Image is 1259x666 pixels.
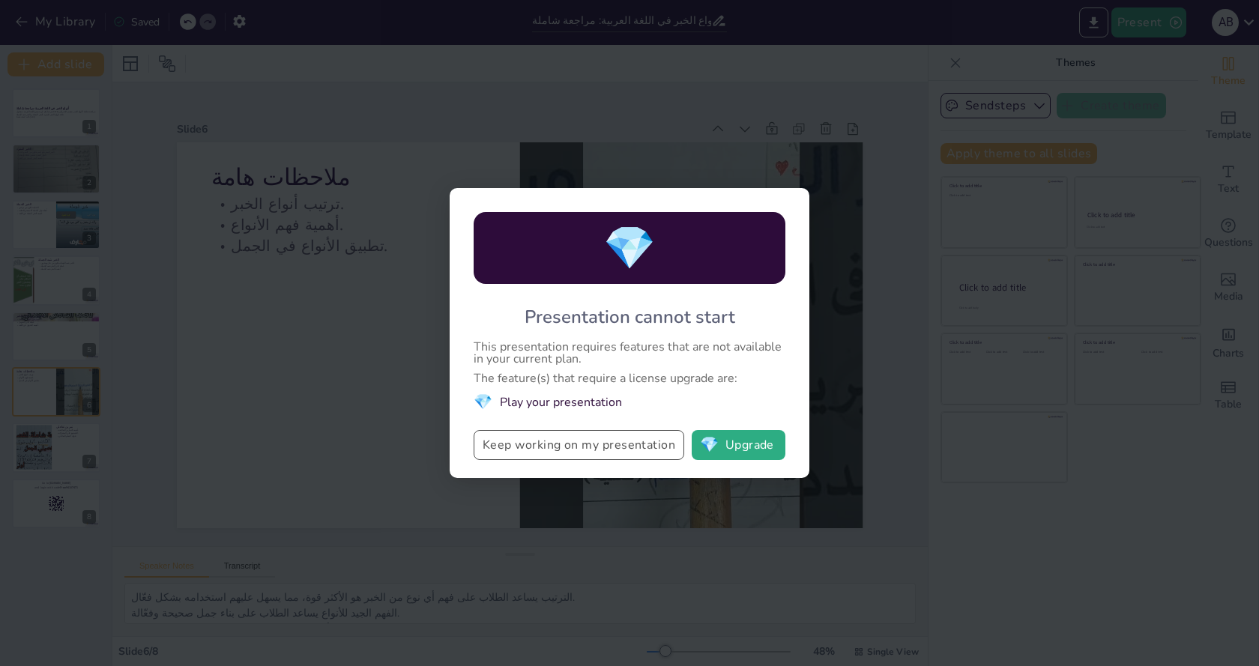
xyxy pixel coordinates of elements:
span: diamond [474,392,492,412]
button: diamondUpgrade [692,430,785,460]
span: diamond [603,220,656,277]
li: Play your presentation [474,392,785,412]
div: The feature(s) that require a license upgrade are: [474,372,785,384]
div: Presentation cannot start [525,305,735,329]
div: This presentation requires features that are not available in your current plan. [474,341,785,365]
span: diamond [700,438,719,452]
button: Keep working on my presentation [474,430,684,460]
